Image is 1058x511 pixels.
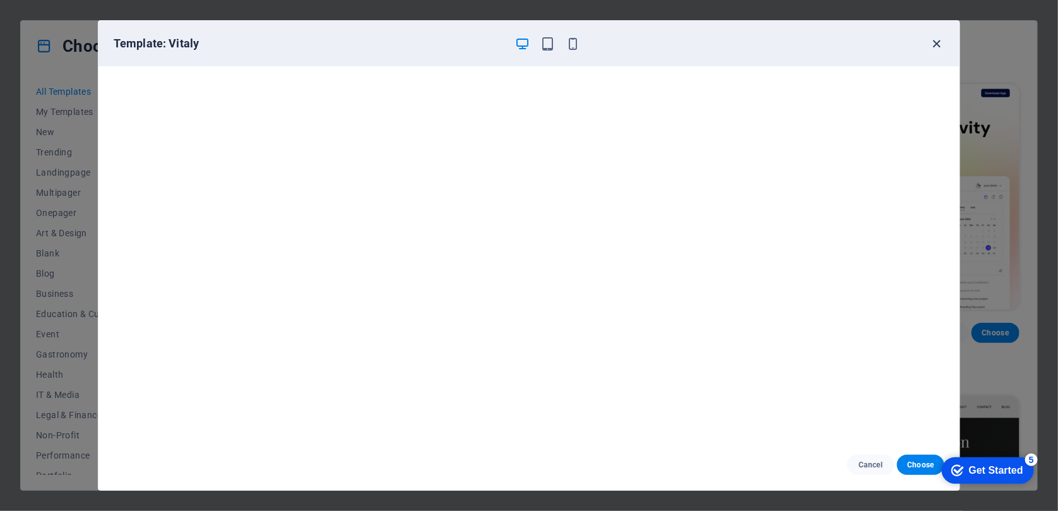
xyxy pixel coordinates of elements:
[847,455,895,475] button: Cancel
[93,3,106,15] div: 5
[897,455,944,475] button: Choose
[857,460,884,470] span: Cancel
[907,460,934,470] span: Choose
[10,6,102,33] div: Get Started 5 items remaining, 0% complete
[37,14,92,25] div: Get Started
[114,36,505,51] h6: Template: Vitaly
